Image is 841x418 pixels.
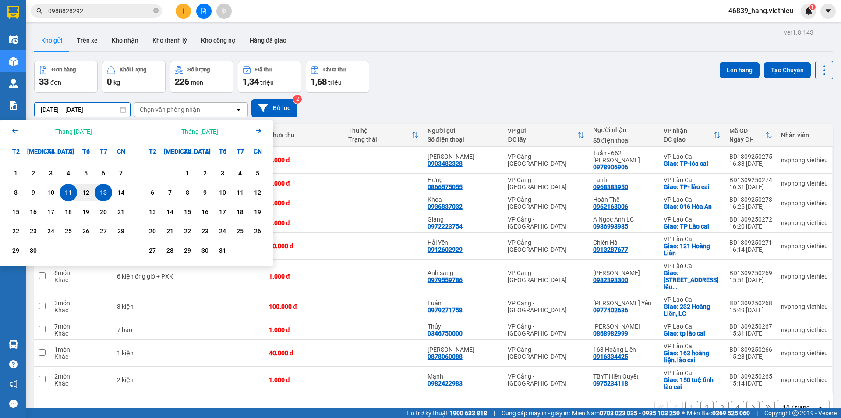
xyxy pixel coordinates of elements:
[781,180,828,187] div: nvphong.viethieu
[251,99,297,117] button: Bộ lọc
[25,242,42,259] div: Choose Thứ Ba, tháng 09 30 2025. It's available.
[145,30,194,51] button: Kho thanh lý
[251,226,264,236] div: 26
[95,203,112,221] div: Choose Thứ Bảy, tháng 09 20 2025. It's available.
[729,223,772,230] div: 16:20 [DATE]
[214,242,231,259] div: Choose Thứ Sáu, tháng 10 31 2025. It's available.
[55,127,92,136] div: Tháng [DATE]
[238,61,301,93] button: Đã thu1,34 triệu
[664,160,721,167] div: Giao: TP-lòa cai
[216,226,229,236] div: 24
[508,239,584,253] div: VP Cảng - [GEOGRAPHIC_DATA]
[664,203,721,210] div: Giao: 016 Hòa An
[196,242,214,259] div: Choose Thứ Năm, tháng 10 30 2025. It's available.
[7,143,25,160] div: T2
[105,30,145,51] button: Kho nhận
[508,136,577,143] div: ĐC lấy
[593,126,655,133] div: Người nhận
[234,207,246,217] div: 18
[348,136,412,143] div: Trạng thái
[7,184,25,201] div: Choose Thứ Hai, tháng 09 8 2025. It's available.
[4,22,38,56] img: logo
[77,143,95,160] div: T6
[42,222,60,240] div: Choose Thứ Tư, tháng 09 24 2025. It's available.
[196,143,214,160] div: T5
[231,143,249,160] div: T7
[784,28,813,37] div: ver 1.8.143
[44,7,86,26] strong: VIỆT HIẾU LOGISTIC
[27,245,39,256] div: 30
[97,207,110,217] div: 20
[80,187,92,198] div: 12
[95,222,112,240] div: Choose Thứ Bảy, tháng 09 27 2025. It's available.
[824,7,832,15] span: caret-down
[10,125,20,136] svg: Arrow Left
[664,127,714,134] div: VP nhận
[112,164,130,182] div: Choose Chủ Nhật, tháng 09 7 2025. It's available.
[117,273,182,280] div: 6 kiện ống gió + PXK
[196,184,214,201] div: Choose Thứ Năm, tháng 10 9 2025. It's available.
[235,106,242,113] svg: open
[164,207,176,217] div: 14
[664,183,721,190] div: Giao: TP- lào cai
[664,216,721,223] div: VP Lào Cai
[25,184,42,201] div: Choose Thứ Ba, tháng 09 9 2025. It's available.
[249,222,266,240] div: Choose Chủ Nhật, tháng 10 26 2025. It's available.
[428,223,463,230] div: 0972223754
[179,222,196,240] div: Choose Thứ Tư, tháng 10 22 2025. It's available.
[153,8,159,13] span: close-circle
[783,403,810,412] div: 10 / trang
[781,273,828,280] div: nvphong.viethieu
[269,132,339,139] div: Chưa thu
[10,245,22,256] div: 29
[593,223,628,230] div: 0986993985
[201,8,207,14] span: file-add
[216,168,229,179] div: 3
[34,30,70,51] button: Kho gửi
[25,222,42,240] div: Choose Thứ Ba, tháng 09 23 2025. It's available.
[269,157,339,164] div: 1.000 đ
[191,79,203,86] span: món
[7,203,25,221] div: Choose Thứ Hai, tháng 09 15 2025. It's available.
[216,187,229,198] div: 10
[664,223,721,230] div: Giao: TP Lào cai
[234,187,246,198] div: 11
[428,153,499,160] div: Trần Cảnh
[428,239,499,246] div: Hải Yến
[179,184,196,201] div: Choose Thứ Tư, tháng 10 8 2025. It's available.
[249,203,266,221] div: Choose Chủ Nhật, tháng 10 19 2025. It's available.
[214,203,231,221] div: Choose Thứ Sáu, tháng 10 17 2025. It's available.
[107,76,112,87] span: 0
[428,246,463,253] div: 0912602929
[179,143,196,160] div: T4
[781,200,828,207] div: nvphong.viethieu
[181,245,194,256] div: 29
[77,184,95,201] div: Choose Thứ Sáu, tháng 09 12 2025. It's available.
[729,183,772,190] div: 16:31 [DATE]
[161,184,179,201] div: Choose Thứ Ba, tháng 10 7 2025. It's available.
[144,242,161,259] div: Choose Thứ Hai, tháng 10 27 2025. It's available.
[729,246,772,253] div: 16:14 [DATE]
[729,153,772,160] div: BD1309250275
[508,196,584,210] div: VP Cảng - [GEOGRAPHIC_DATA]
[729,176,772,183] div: BD1309250274
[10,187,22,198] div: 8
[216,4,232,19] button: aim
[161,242,179,259] div: Choose Thứ Ba, tháng 10 28 2025. It's available.
[251,168,264,179] div: 5
[25,203,42,221] div: Choose Thứ Ba, tháng 09 16 2025. It's available.
[27,187,39,198] div: 9
[112,222,130,240] div: Choose Chủ Nhật, tháng 09 28 2025. It's available.
[62,226,74,236] div: 25
[54,269,108,276] div: 6 món
[164,245,176,256] div: 28
[323,67,346,73] div: Chưa thu
[199,168,211,179] div: 2
[593,164,628,171] div: 0978906906
[25,143,42,160] div: [MEDICAL_DATA]
[27,207,39,217] div: 16
[593,269,655,276] div: Hà Đình Hoan
[508,176,584,190] div: VP Cảng - [GEOGRAPHIC_DATA]
[199,207,211,217] div: 16
[77,164,95,182] div: Choose Thứ Sáu, tháng 09 5 2025. It's available.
